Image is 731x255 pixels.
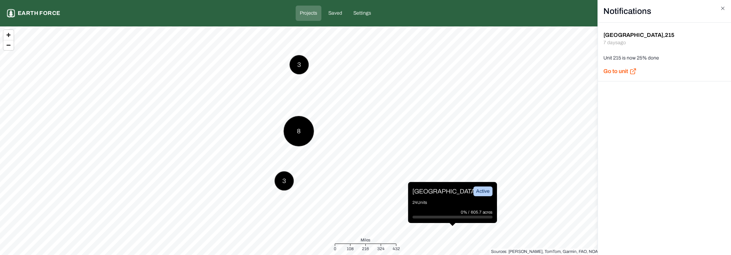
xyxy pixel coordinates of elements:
span: , 215 [663,32,674,38]
div: Sources: [PERSON_NAME], TomTom, Garmin, FAO, NOAA, USGS, © OpenStreetMap contributors, and the GI... [491,248,729,255]
p: Go to unit [603,67,628,75]
span: [GEOGRAPHIC_DATA] [603,32,663,38]
div: Unit 215 is now 25% done [603,55,725,62]
div: 7 days ago [603,39,725,46]
button: Zoom out [3,40,14,50]
button: Zoom in [3,30,14,40]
